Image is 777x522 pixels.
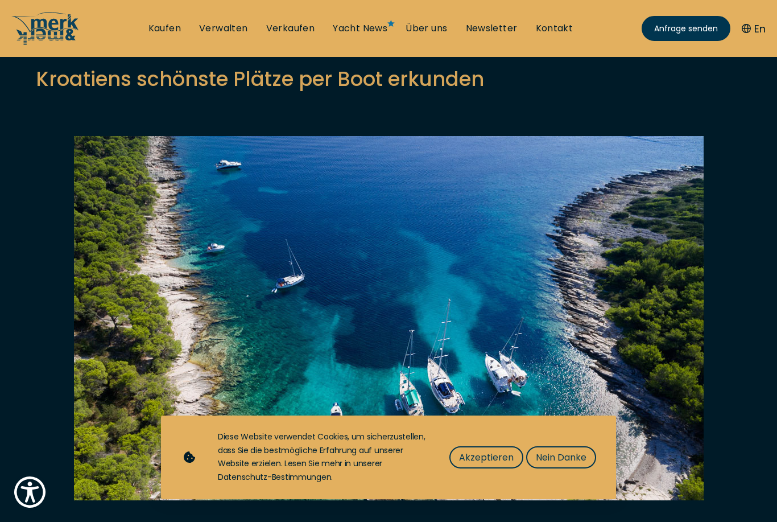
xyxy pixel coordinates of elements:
[218,471,331,483] a: Datenschutz-Bestimmungen
[199,22,248,35] a: Verwalten
[406,22,447,35] a: Über uns
[526,446,596,468] button: Nein Danke
[742,21,766,36] button: En
[536,22,573,35] a: Kontakt
[333,22,387,35] a: Yacht News
[266,22,315,35] a: Verkaufen
[642,16,730,41] a: Anfrage senden
[36,68,741,91] p: Kroatiens schönste Plätze per Boot erkunden
[449,446,523,468] button: Akzeptieren
[11,474,48,511] button: Show Accessibility Preferences
[466,22,518,35] a: Newsletter
[459,450,514,465] span: Akzeptieren
[654,23,718,35] span: Anfrage senden
[536,450,586,465] span: Nein Danke
[218,430,427,484] div: Diese Website verwendet Cookies, um sicherzustellen, dass Sie die bestmögliche Erfahrung auf unse...
[148,22,181,35] a: Kaufen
